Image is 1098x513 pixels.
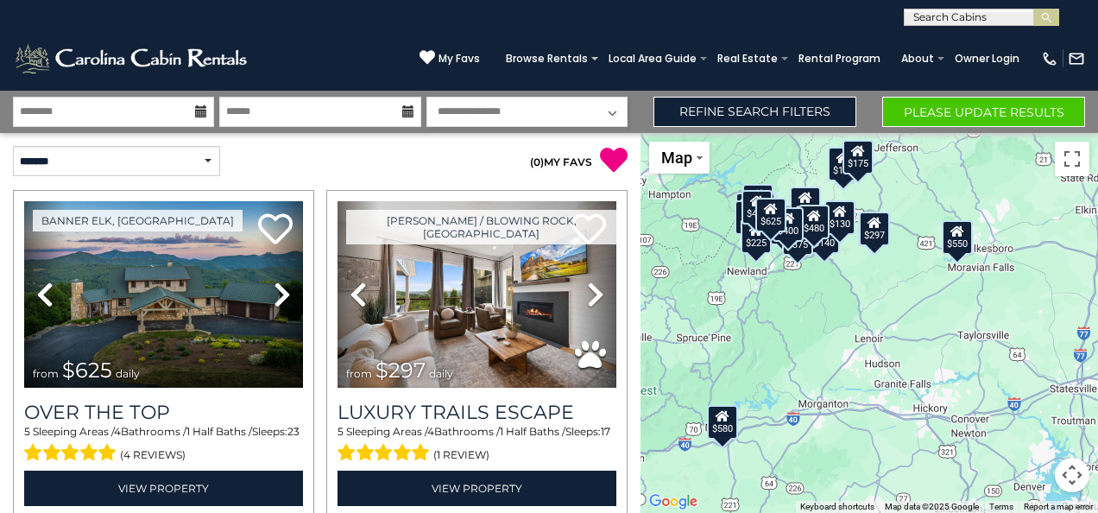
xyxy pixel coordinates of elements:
div: $225 [741,219,772,254]
img: thumbnail_168695581.jpeg [338,201,616,388]
img: White-1-2.png [13,41,252,76]
a: Terms [989,502,1013,511]
span: daily [429,367,453,380]
div: Sleeping Areas / Bathrooms / Sleeps: [24,424,303,465]
div: $550 [942,220,973,255]
div: $349 [790,187,821,221]
div: Sleeping Areas / Bathrooms / Sleeps: [338,424,616,465]
span: from [33,367,59,380]
span: 0 [533,155,540,168]
span: 1 Half Baths / [500,425,565,438]
img: phone-regular-white.png [1041,50,1058,67]
span: (4 reviews) [120,444,186,466]
span: daily [116,367,140,380]
button: Keyboard shortcuts [800,501,874,513]
a: Rental Program [790,47,889,71]
span: 17 [601,425,610,438]
a: View Property [24,471,303,506]
div: $580 [707,405,738,440]
span: Map data ©2025 Google [885,502,979,511]
a: Banner Elk, [GEOGRAPHIC_DATA] [33,210,243,231]
a: Refine Search Filters [653,97,856,127]
a: My Favs [420,49,480,67]
a: Browse Rentals [497,47,596,71]
div: $230 [735,200,766,235]
span: 4 [114,425,121,438]
span: 1 Half Baths / [186,425,252,438]
span: (1 review) [433,444,489,466]
a: Luxury Trails Escape [338,401,616,424]
img: Google [645,491,702,513]
div: $175 [828,147,859,181]
span: Map [661,149,692,167]
a: Open this area in Google Maps (opens a new window) [645,491,702,513]
span: 5 [338,425,344,438]
span: $297 [375,358,426,383]
a: View Property [338,471,616,506]
div: $400 [773,207,804,242]
a: About [893,47,943,71]
a: Report a map error [1024,502,1093,511]
span: My Favs [439,51,480,66]
div: $625 [755,198,786,232]
div: $425 [741,190,773,225]
a: Real Estate [709,47,786,71]
img: thumbnail_167153549.jpeg [24,201,303,388]
span: ( ) [530,155,544,168]
div: $480 [798,205,830,239]
a: Add to favorites [258,212,293,249]
span: 23 [287,425,300,438]
span: $625 [62,358,112,383]
a: Local Area Guide [600,47,705,71]
div: $125 [742,184,773,218]
span: 5 [24,425,30,438]
img: mail-regular-white.png [1068,50,1085,67]
button: Toggle fullscreen view [1055,142,1089,176]
a: Over The Top [24,401,303,424]
button: Change map style [649,142,710,174]
span: from [346,367,372,380]
div: $175 [842,140,874,174]
button: Please Update Results [882,97,1085,127]
div: $130 [824,200,855,235]
a: [PERSON_NAME] / Blowing Rock, [GEOGRAPHIC_DATA] [346,210,616,244]
span: 4 [427,425,434,438]
a: Owner Login [946,47,1028,71]
a: (0)MY FAVS [530,155,592,168]
button: Map camera controls [1055,458,1089,492]
div: $297 [859,212,890,246]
